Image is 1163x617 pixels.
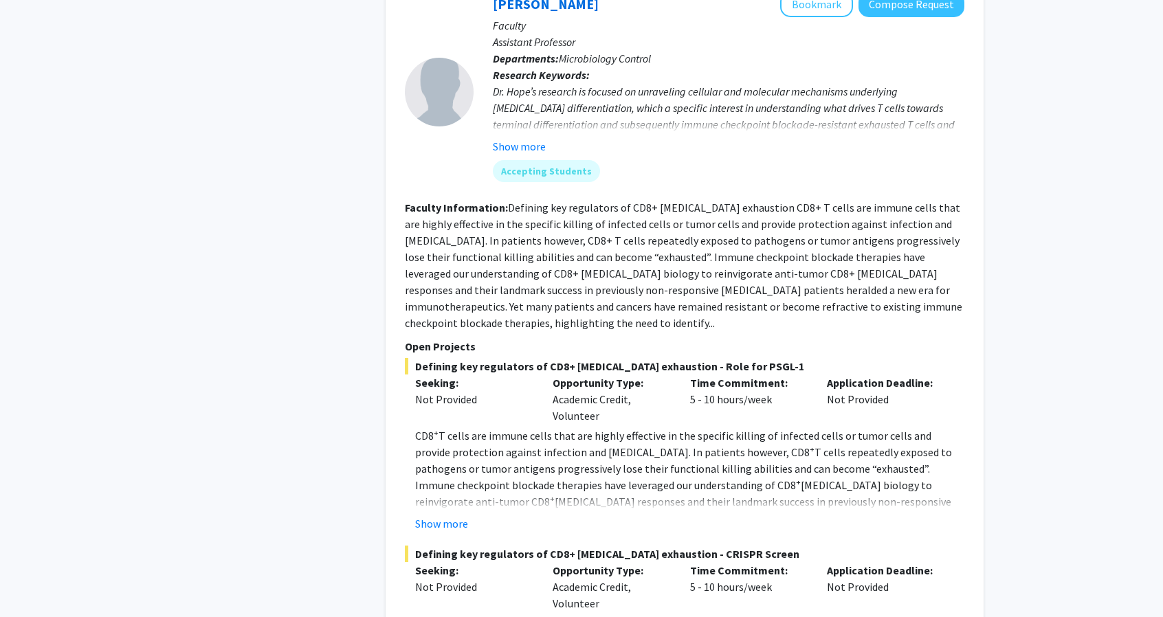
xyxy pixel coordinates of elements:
div: Not Provided [817,562,954,612]
button: Show more [493,138,546,155]
p: Time Commitment: [690,374,807,391]
iframe: Chat [10,555,58,607]
p: Time Commitment: [690,562,807,579]
p: Application Deadline: [827,562,944,579]
p: Opportunity Type: [553,374,669,391]
div: Dr. Hope’s research is focused on unraveling cellular and molecular mechanisms underlying [MEDICA... [493,83,964,182]
p: Seeking: [415,562,532,579]
p: Opportunity Type: [553,562,669,579]
p: Assistant Professor [493,34,964,50]
div: Not Provided [817,374,954,424]
button: Show more [415,515,468,532]
span: Microbiology Control [559,52,651,65]
sup: + [434,427,439,438]
sup: + [810,444,815,454]
div: 5 - 10 hours/week [680,374,817,424]
div: 5 - 10 hours/week [680,562,817,612]
fg-read-more: Defining key regulators of CD8+ [MEDICAL_DATA] exhaustion CD8+ T cells are immune cells that are ... [405,201,962,330]
div: Not Provided [415,579,532,595]
div: Academic Credit, Volunteer [542,374,680,424]
div: Academic Credit, Volunteer [542,562,680,612]
p: CD8 T cells are immune cells that are highly effective in the specific killing of infected cells ... [415,427,964,559]
p: Seeking: [415,374,532,391]
div: Not Provided [415,391,532,407]
mat-chip: Accepting Students [493,160,600,182]
b: Research Keywords: [493,68,590,82]
span: Defining key regulators of CD8+ [MEDICAL_DATA] exhaustion - Role for PSGL-1 [405,358,964,374]
b: Faculty Information: [405,201,508,214]
span: Defining key regulators of CD8+ [MEDICAL_DATA] exhaustion - CRISPR Screen [405,546,964,562]
p: Faculty [493,17,964,34]
sup: + [796,477,801,487]
p: Application Deadline: [827,374,944,391]
p: Open Projects [405,338,964,355]
b: Departments: [493,52,559,65]
sup: + [550,493,555,504]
